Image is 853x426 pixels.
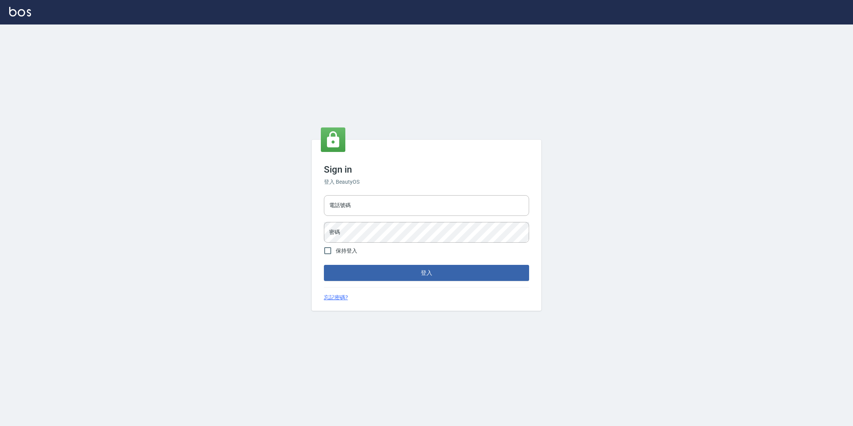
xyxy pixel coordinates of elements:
span: 保持登入 [336,247,357,255]
button: 登入 [324,265,529,281]
a: 忘記密碼? [324,294,348,302]
img: Logo [9,7,31,16]
h3: Sign in [324,164,529,175]
h6: 登入 BeautyOS [324,178,529,186]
